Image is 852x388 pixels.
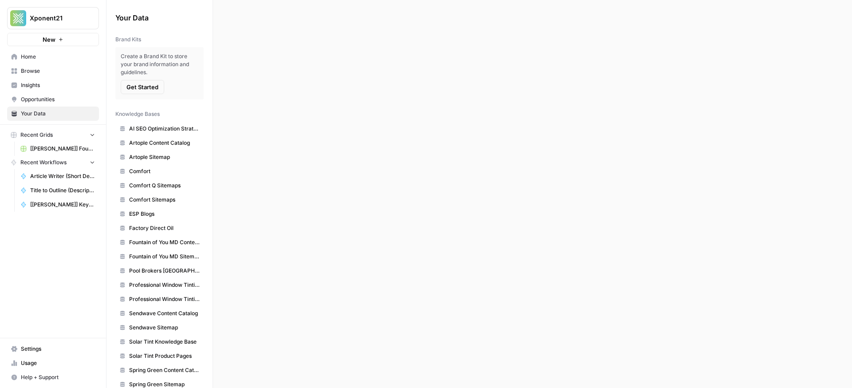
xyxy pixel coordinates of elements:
span: Help + Support [21,373,95,381]
a: Factory Direct Oil [115,221,204,235]
a: Solar Tint Product Pages [115,349,204,363]
a: Spring Green Content Catalog [115,363,204,377]
a: Sendwave Sitemap [115,321,204,335]
span: Your Data [21,110,95,118]
button: Workspace: Xponent21 [7,7,99,29]
a: Title to Outline (Description and Tie-in Test) [16,183,99,198]
a: Comfort Q Sitemaps [115,178,204,193]
button: Recent Grids [7,128,99,142]
span: Solar Tint Product Pages [129,352,200,360]
span: Your Data [115,12,193,23]
button: Help + Support [7,370,99,384]
span: [[PERSON_NAME]] Fountain of You MD [30,145,95,153]
a: Sendwave Content Catalog [115,306,204,321]
span: Create a Brand Kit to store your brand information and guidelines. [121,52,198,76]
span: Article Writer (Short Description and Tie In Test) [30,172,95,180]
span: New [43,35,55,44]
span: Spring Green Content Catalog [129,366,200,374]
span: Recent Grids [20,131,53,139]
a: Fountain of You MD Content Catalog [115,235,204,249]
a: ESP Blogs [115,207,204,221]
a: Opportunities [7,92,99,107]
span: Settings [21,345,95,353]
span: Opportunities [21,95,95,103]
a: [[PERSON_NAME]] Fountain of You MD [16,142,99,156]
span: Fountain of You MD Content Catalog [129,238,200,246]
span: Pool Brokers [GEOGRAPHIC_DATA] [129,267,200,275]
a: Usage [7,356,99,370]
a: Professional Window Tinting Content Catalog [115,278,204,292]
span: Insights [21,81,95,89]
a: Settings [7,342,99,356]
span: AI SEO Optimization Strategy Playbook [129,125,200,133]
span: Solar Tint Knowledge Base [129,338,200,346]
button: Recent Workflows [7,156,99,169]
a: Insights [7,78,99,92]
button: Get Started [121,80,164,94]
span: Professional Window Tinting Content Catalog [129,281,200,289]
span: Factory Direct Oil [129,224,200,232]
span: Sendwave Content Catalog [129,309,200,317]
span: Browse [21,67,95,75]
a: Browse [7,64,99,78]
span: Comfort Q Sitemaps [129,182,200,190]
a: Artople Sitemap [115,150,204,164]
a: AI SEO Optimization Strategy Playbook [115,122,204,136]
span: Fountain of You MD Sitemap [129,253,200,261]
span: Brand Kits [115,36,141,44]
a: [[PERSON_NAME]] Keyword Priority Report [16,198,99,212]
a: Article Writer (Short Description and Tie In Test) [16,169,99,183]
span: Artople Sitemap [129,153,200,161]
span: Recent Workflows [20,158,67,166]
span: Home [21,53,95,61]
span: Comfort Sitemaps [129,196,200,204]
a: Comfort [115,164,204,178]
span: Artople Content Catalog [129,139,200,147]
span: Comfort [129,167,200,175]
span: Title to Outline (Description and Tie-in Test) [30,186,95,194]
a: Comfort Sitemaps [115,193,204,207]
a: Your Data [7,107,99,121]
span: Xponent21 [30,14,83,23]
a: Professional Window Tinting Sitemap [115,292,204,306]
a: Fountain of You MD Sitemap [115,249,204,264]
a: Pool Brokers [GEOGRAPHIC_DATA] [115,264,204,278]
span: Professional Window Tinting Sitemap [129,295,200,303]
span: Get Started [126,83,158,91]
span: Knowledge Bases [115,110,160,118]
span: Sendwave Sitemap [129,324,200,332]
a: Home [7,50,99,64]
span: Usage [21,359,95,367]
a: Artople Content Catalog [115,136,204,150]
span: [[PERSON_NAME]] Keyword Priority Report [30,201,95,209]
button: New [7,33,99,46]
span: ESP Blogs [129,210,200,218]
img: Xponent21 Logo [10,10,26,26]
a: Solar Tint Knowledge Base [115,335,204,349]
